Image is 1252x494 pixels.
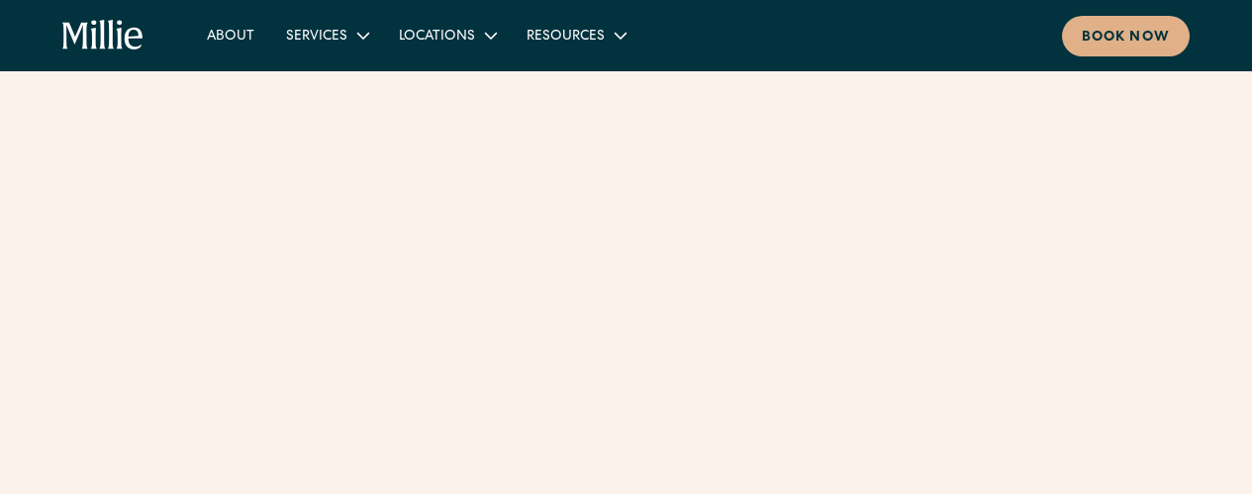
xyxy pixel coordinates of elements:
[383,19,511,51] div: Locations
[191,19,270,51] a: About
[270,19,383,51] div: Services
[1062,16,1190,56] a: Book now
[399,27,475,48] div: Locations
[527,27,605,48] div: Resources
[1082,28,1170,49] div: Book now
[62,20,144,51] a: home
[286,27,347,48] div: Services
[511,19,640,51] div: Resources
